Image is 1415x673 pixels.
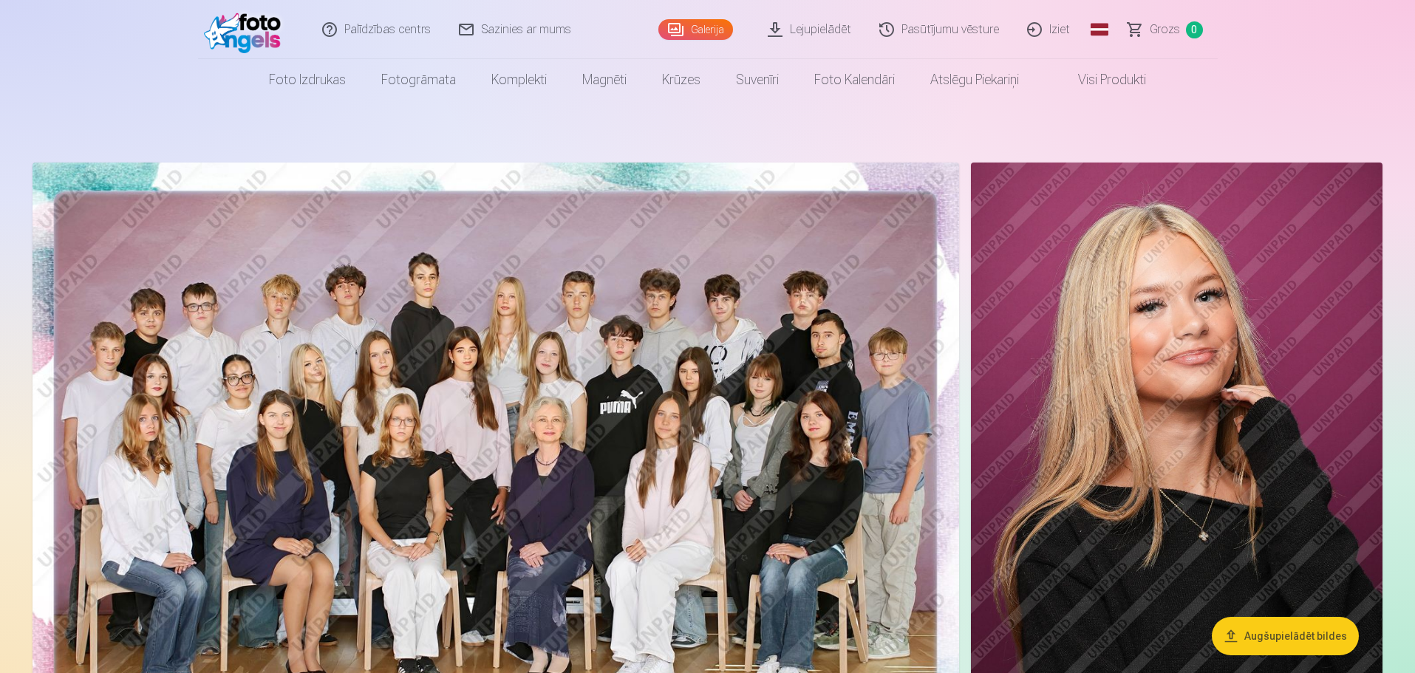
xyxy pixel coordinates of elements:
[204,6,289,53] img: /fa1
[364,59,474,100] a: Fotogrāmata
[1212,617,1359,655] button: Augšupielādēt bildes
[251,59,364,100] a: Foto izdrukas
[1037,59,1164,100] a: Visi produkti
[797,59,913,100] a: Foto kalendāri
[1186,21,1203,38] span: 0
[913,59,1037,100] a: Atslēgu piekariņi
[474,59,565,100] a: Komplekti
[1150,21,1180,38] span: Grozs
[718,59,797,100] a: Suvenīri
[658,19,733,40] a: Galerija
[565,59,644,100] a: Magnēti
[644,59,718,100] a: Krūzes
